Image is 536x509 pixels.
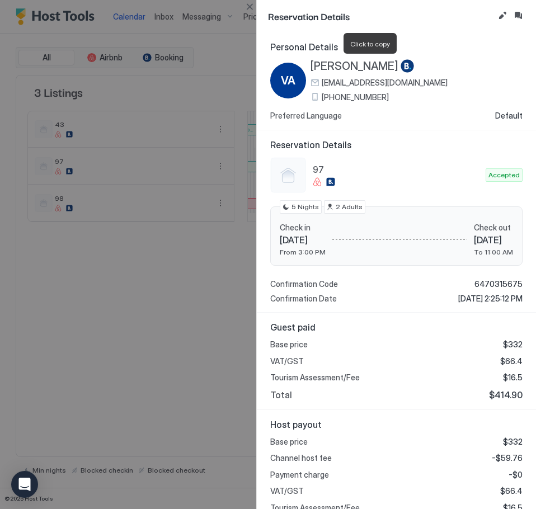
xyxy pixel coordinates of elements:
span: Check in [280,223,326,233]
span: 6470315675 [474,279,523,289]
span: $66.4 [500,356,523,366]
span: $414.90 [489,389,523,400]
span: Reservation Details [270,139,523,150]
span: [PHONE_NUMBER] [322,92,389,102]
span: From 3:00 PM [280,248,326,256]
span: Accepted [488,170,520,180]
button: Inbox [511,9,525,22]
span: Base price [270,340,308,350]
span: $66.4 [500,486,523,496]
span: Click to copy [350,40,390,48]
span: $332 [503,340,523,350]
span: Reservation Details [268,9,493,23]
span: [DATE] 2:25:12 PM [458,294,523,304]
span: Host payout [270,419,523,430]
span: Channel host fee [270,453,332,463]
span: [DATE] [280,234,326,246]
span: Preferred Language [270,111,342,121]
span: [DATE] [474,234,513,246]
span: [EMAIL_ADDRESS][DOMAIN_NAME] [322,78,448,88]
span: Payment charge [270,470,329,480]
span: 2 Adults [336,202,363,212]
span: VAT/GST [270,486,304,496]
button: Edit reservation [496,9,509,22]
span: $332 [503,437,523,447]
span: Confirmation Code [270,279,338,289]
span: VAT/GST [270,356,304,366]
span: $16.5 [503,373,523,383]
span: Tourism Assessment/Fee [270,373,360,383]
span: 97 [313,164,481,175]
span: Check out [474,223,513,233]
div: Open Intercom Messenger [11,471,38,498]
span: Total [270,389,292,400]
span: VA [281,72,295,89]
span: Default [495,111,523,121]
span: Personal Details [270,41,523,53]
span: Base price [270,437,308,447]
span: -$59.76 [492,453,523,463]
span: Confirmation Date [270,294,337,304]
span: Guest paid [270,322,523,333]
span: To 11:00 AM [474,248,513,256]
span: -$0 [509,470,523,480]
span: [PERSON_NAME] [311,59,398,73]
span: 5 Nights [291,202,319,212]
